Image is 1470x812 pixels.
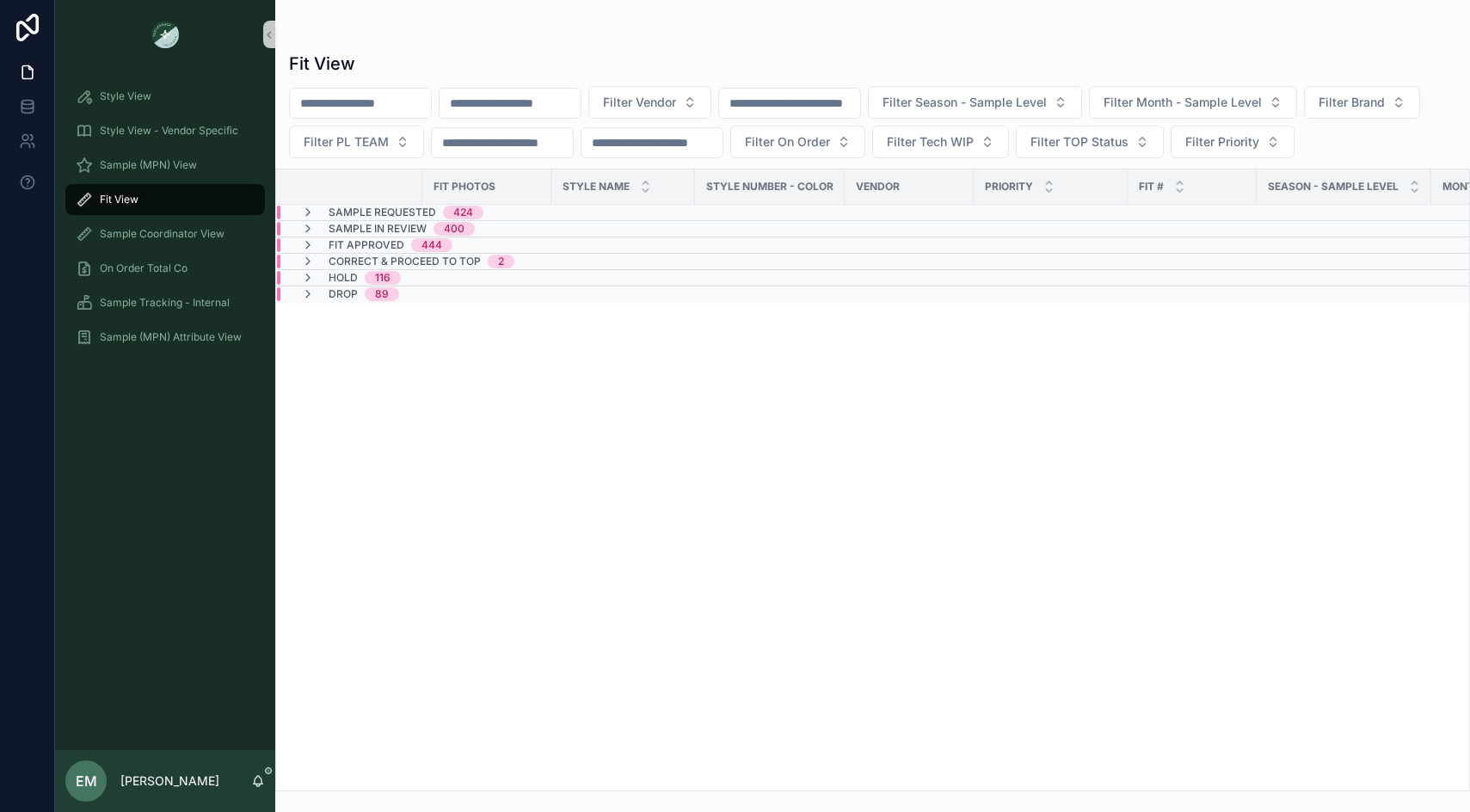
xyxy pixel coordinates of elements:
[706,180,833,194] span: Style Number - Color
[100,89,151,103] span: Style View
[1030,133,1129,151] span: Filter TOP Status
[65,150,265,181] a: Sample (MPN) View
[100,261,188,275] span: On Order Total Co
[603,94,676,111] span: Filter Vendor
[151,21,179,48] img: App logo
[1104,94,1262,111] span: Filter Month - Sample Level
[65,322,265,353] a: Sample (MPN) Attribute View
[883,94,1047,111] span: Filter Season - Sample Level
[329,255,481,268] span: Correct & Proceed to TOP
[65,253,265,284] a: On Order Total Co
[434,180,495,194] span: Fit Photos
[289,126,424,158] button: Select Button
[329,271,358,285] span: HOLD
[100,193,138,206] span: Fit View
[329,222,427,236] span: Sample In Review
[868,86,1082,119] button: Select Button
[100,227,224,241] span: Sample Coordinator View
[100,158,197,172] span: Sample (MPN) View
[65,81,265,112] a: Style View
[65,184,265,215] a: Fit View
[55,69,275,375] div: scrollable content
[1304,86,1420,119] button: Select Button
[1016,126,1164,158] button: Select Button
[100,124,238,138] span: Style View - Vendor Specific
[1319,94,1385,111] span: Filter Brand
[498,255,504,268] div: 2
[1171,126,1295,158] button: Select Button
[1089,86,1297,119] button: Select Button
[872,126,1009,158] button: Select Button
[421,238,442,252] div: 444
[745,133,830,151] span: Filter On Order
[1139,180,1164,194] span: Fit #
[563,180,630,194] span: STYLE NAME
[730,126,865,158] button: Select Button
[65,218,265,249] a: Sample Coordinator View
[329,206,436,219] span: Sample Requested
[100,330,242,344] span: Sample (MPN) Attribute View
[887,133,974,151] span: Filter Tech WIP
[289,52,355,76] h1: Fit View
[375,287,389,301] div: 89
[375,271,391,285] div: 116
[304,133,389,151] span: Filter PL TEAM
[65,287,265,318] a: Sample Tracking - Internal
[588,86,711,119] button: Select Button
[1185,133,1259,151] span: Filter Priority
[65,115,265,146] a: Style View - Vendor Specific
[100,296,230,310] span: Sample Tracking - Internal
[1268,180,1399,194] span: Season - Sample Level
[444,222,464,236] div: 400
[329,287,358,301] span: Drop
[329,238,404,252] span: Fit Approved
[856,180,900,194] span: Vendor
[120,772,219,790] p: [PERSON_NAME]
[453,206,473,219] div: 424
[985,180,1033,194] span: PRIORITY
[76,771,97,791] span: EM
